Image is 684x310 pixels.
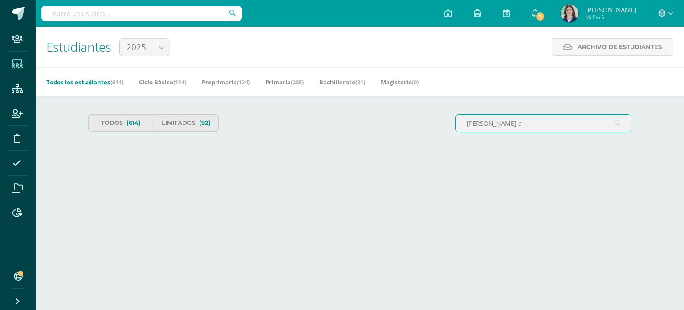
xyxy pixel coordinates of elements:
span: 2025 [126,39,146,56]
span: (614) [110,78,123,86]
a: Todos los estudiantes(614) [46,75,123,89]
a: Magisterio(0) [381,75,419,89]
span: Mi Perfil [585,13,636,21]
a: 2025 [120,39,170,56]
span: (81) [355,78,365,86]
span: (134) [237,78,250,86]
a: Bachillerato(81) [319,75,365,89]
span: Estudiantes [46,38,111,55]
span: (92) [199,115,211,131]
a: Archivo de Estudiantes [552,38,673,56]
span: (614) [126,115,141,131]
span: (0) [412,78,419,86]
span: Archivo de Estudiantes [578,39,662,55]
a: Todos(614) [88,114,154,132]
a: Primaria(285) [265,75,304,89]
a: Limitados(92) [154,114,219,132]
span: (114) [173,78,186,86]
a: Preprimaria(134) [202,75,250,89]
span: [PERSON_NAME] [585,5,636,14]
img: d287b3f4ec78f077569923fcdb2be007.png [561,4,578,22]
span: 1 [535,12,545,21]
span: (285) [291,78,304,86]
input: Busca al estudiante aquí... [456,115,631,132]
a: Ciclo Básico(114) [139,75,186,89]
input: Busca un usuario... [41,6,242,21]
